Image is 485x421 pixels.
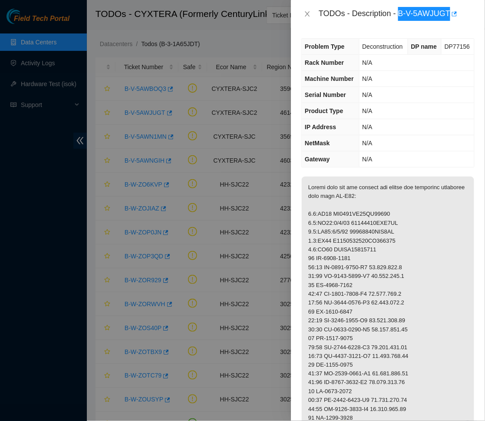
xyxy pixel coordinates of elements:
span: DP77156 [445,43,470,50]
span: N/A [363,156,373,163]
span: Serial Number [305,91,346,98]
span: close [304,10,311,17]
span: NetMask [305,140,330,147]
span: N/A [363,124,373,130]
span: Gateway [305,156,330,163]
span: DP name [411,43,437,50]
span: Machine Number [305,75,354,82]
span: N/A [363,107,373,114]
span: N/A [363,91,373,98]
button: Close [301,10,313,18]
span: IP Address [305,124,336,130]
div: TODOs - Description - B-V-5AWJUGT [319,7,475,21]
span: N/A [363,75,373,82]
span: Product Type [305,107,343,114]
span: Problem Type [305,43,345,50]
span: N/A [363,140,373,147]
span: N/A [363,59,373,66]
span: Deconstruction [363,43,403,50]
span: Rack Number [305,59,344,66]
